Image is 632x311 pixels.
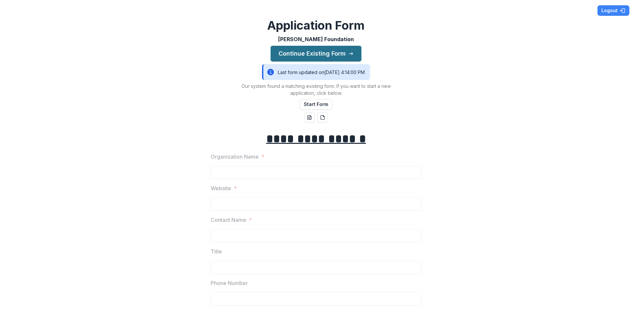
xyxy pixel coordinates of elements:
[234,83,398,96] p: Our system found a matching existing form. If you want to start a new application, click below.
[597,5,629,16] button: Logout
[262,64,370,80] div: Last form updated on [DATE] 4:14:00 PM
[211,247,222,255] p: Title
[278,35,354,43] p: [PERSON_NAME] Foundation
[304,112,315,123] button: word-download
[211,184,231,192] p: Website
[211,279,248,287] p: Phone Number
[271,46,361,62] button: Continue Existing Form
[211,216,246,224] p: Contact Name
[317,112,328,123] button: pdf-download
[211,153,259,161] p: Organization Name
[267,18,365,33] h2: Application Form
[300,99,332,110] button: Start Form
